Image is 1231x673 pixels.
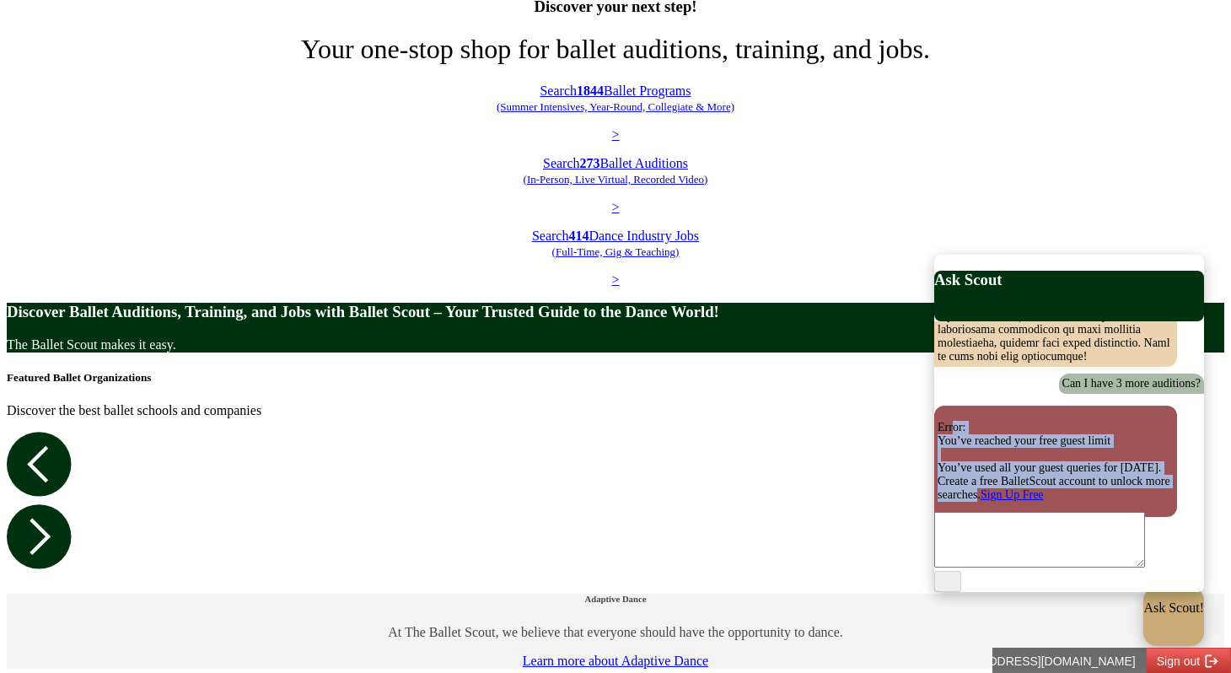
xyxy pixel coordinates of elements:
span: Sign out [164,7,207,20]
b: 1844 [577,83,604,98]
span: > [611,200,619,214]
span: > [611,272,619,287]
p: Ask Scout! [1143,600,1204,616]
a: Search414Dance Industry Jobs(Full-Time, Gig & Teaching) > [7,229,1224,288]
p: The Ballet Scout makes it easy. [7,337,1224,353]
a: Sign Up Free [981,488,1044,501]
h5: Featured Ballet Organizations [7,371,1224,385]
a: Search273Ballet Auditions(In-Person, Live Virtual, Recorded Video) > [7,156,1224,215]
b: 414 [568,229,589,243]
div: Can I have 3 more auditions? [1059,374,1204,394]
p: Search Ballet Auditions [7,156,1224,186]
a: Learn more about Adaptive Dance [523,654,708,668]
p: Error: You’ve reached your free guest limit You’ve used all your guest queries for [DATE]. Create... [938,421,1174,502]
p: Search Ballet Programs [7,83,1224,114]
span: (Summer Intensives, Year-Round, Collegiate & More) [497,100,734,113]
h6: Adaptive Dance [7,594,1224,604]
span: (Full-Time, Gig & Teaching) [552,245,680,258]
p: Search Dance Industry Jobs [7,229,1224,259]
span: > [611,127,619,142]
p: At The Ballet Scout, we believe that everyone should have the opportunity to dance. [7,625,1224,640]
h3: Discover Ballet Auditions, Training, and Jobs with Ballet Scout – Your Trusted Guide to the Dance... [7,303,1224,321]
a: Search1844Ballet Programs(Summer Intensives, Year-Round, Collegiate & More)> [7,83,1224,143]
h3: Ask Scout [934,271,1204,289]
span: (In-Person, Live Virtual, Recorded Video) [524,173,708,186]
b: 273 [580,156,600,170]
h1: Your one-stop shop for ballet auditions, training, and jobs. [7,34,1224,65]
p: Discover the best ballet schools and companies [7,403,1224,418]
